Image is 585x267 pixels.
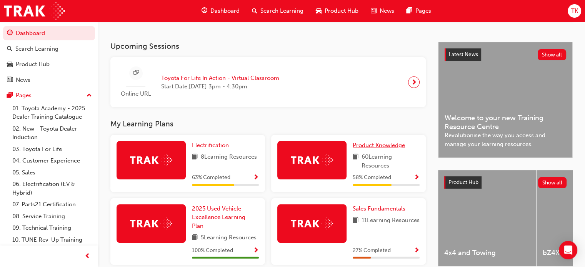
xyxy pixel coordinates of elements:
[9,211,95,222] a: 08. Service Training
[414,174,420,181] span: Show Progress
[7,46,12,53] span: search-icon
[16,60,50,69] div: Product Hub
[201,233,257,243] span: 5 Learning Resources
[371,6,377,16] span: news-icon
[3,26,95,40] a: Dashboard
[110,119,426,128] h3: My Learning Plans
[16,91,32,100] div: Pages
[400,3,437,19] a: pages-iconPages
[195,3,246,19] a: guage-iconDashboard
[325,7,358,15] span: Product Hub
[192,141,232,150] a: Electrification
[353,173,391,182] span: 58 % Completed
[415,7,431,15] span: Pages
[3,25,95,88] button: DashboardSearch LearningProduct HubNews
[130,154,172,166] img: Trak
[117,63,420,101] a: Online URLToyota For Life In Action - Virtual ClassroomStart Date:[DATE] 3pm - 4:30pm
[192,246,233,255] span: 100 % Completed
[253,173,259,182] button: Show Progress
[3,88,95,103] button: Pages
[210,7,240,15] span: Dashboard
[362,153,420,170] span: 60 Learning Resources
[9,178,95,199] a: 06. Electrification (EV & Hybrid)
[260,7,303,15] span: Search Learning
[253,174,259,181] span: Show Progress
[9,155,95,167] a: 04. Customer Experience
[362,216,420,226] span: 11 Learning Resources
[448,179,478,186] span: Product Hub
[161,74,279,83] span: Toyota For Life In Action - Virtual Classroom
[445,131,566,148] span: Revolutionise the way you access and manage your learning resources.
[353,246,391,255] span: 27 % Completed
[9,234,95,246] a: 10. TUNE Rev-Up Training
[133,68,139,78] span: sessionType_ONLINE_URL-icon
[353,205,405,212] span: Sales Fundamentals
[252,6,257,16] span: search-icon
[411,77,417,88] span: next-icon
[445,48,566,61] a: Latest NewsShow all
[192,204,259,231] a: 2025 Used Vehicle Excellence Learning Plan
[117,90,155,98] span: Online URL
[3,42,95,56] a: Search Learning
[9,222,95,234] a: 09. Technical Training
[353,153,358,170] span: book-icon
[538,177,567,188] button: Show all
[15,45,58,53] div: Search Learning
[568,4,581,18] button: TK
[7,77,13,84] span: news-icon
[201,153,257,162] span: 8 Learning Resources
[353,141,408,150] a: Product Knowledge
[9,167,95,179] a: 05. Sales
[253,246,259,255] button: Show Progress
[192,142,229,149] span: Electrification
[414,246,420,255] button: Show Progress
[130,217,172,229] img: Trak
[414,247,420,254] span: Show Progress
[353,204,408,213] a: Sales Fundamentals
[7,30,13,37] span: guage-icon
[291,217,333,229] img: Trak
[538,49,567,60] button: Show all
[192,173,230,182] span: 63 % Completed
[9,143,95,155] a: 03. Toyota For Life
[110,42,426,51] h3: Upcoming Sessions
[353,216,358,226] span: book-icon
[192,205,245,229] span: 2025 Used Vehicle Excellence Learning Plan
[3,73,95,87] a: News
[16,76,30,85] div: News
[192,233,198,243] span: book-icon
[444,249,530,257] span: 4x4 and Towing
[161,82,279,91] span: Start Date: [DATE] 3pm - 4:30pm
[449,51,478,58] span: Latest News
[192,153,198,162] span: book-icon
[9,199,95,211] a: 07. Parts21 Certification
[9,103,95,123] a: 01. Toyota Academy - 2025 Dealer Training Catalogue
[202,6,207,16] span: guage-icon
[3,57,95,71] a: Product Hub
[438,170,536,266] a: 4x4 and Towing
[438,42,573,158] a: Latest NewsShow allWelcome to your new Training Resource CentreRevolutionise the way you access a...
[9,123,95,143] a: 02. New - Toyota Dealer Induction
[85,252,90,261] span: prev-icon
[87,91,92,101] span: up-icon
[316,6,322,16] span: car-icon
[445,114,566,131] span: Welcome to your new Training Resource Centre
[353,142,405,149] span: Product Knowledge
[7,92,13,99] span: pages-icon
[414,173,420,182] button: Show Progress
[571,7,578,15] span: TK
[365,3,400,19] a: news-iconNews
[444,176,567,189] a: Product HubShow all
[310,3,365,19] a: car-iconProduct Hub
[246,3,310,19] a: search-iconSearch Learning
[407,6,412,16] span: pages-icon
[253,247,259,254] span: Show Progress
[7,61,13,68] span: car-icon
[4,2,65,20] img: Trak
[291,154,333,166] img: Trak
[380,7,394,15] span: News
[559,241,577,259] div: Open Intercom Messenger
